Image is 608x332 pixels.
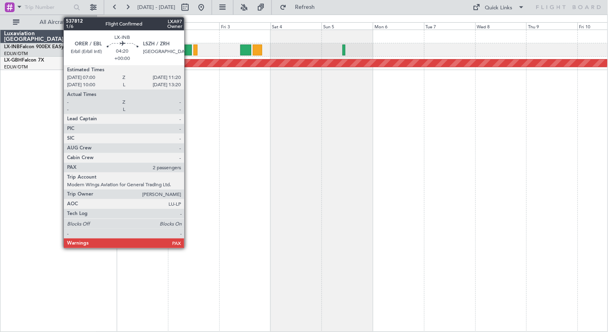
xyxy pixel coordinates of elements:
div: Tue 7 [424,22,475,30]
div: Thu 2 [168,22,219,30]
div: [DATE] [118,16,132,23]
span: LX-INB [4,45,20,49]
div: Quick Links [485,4,513,12]
div: Sat 4 [271,22,322,30]
a: EDLW/DTM [4,64,28,70]
div: Sun 5 [322,22,373,30]
span: [DATE] - [DATE] [137,4,175,11]
div: Fri 3 [219,22,271,30]
span: All Aircraft [21,19,85,25]
a: LX-INBFalcon 900EX EASy II [4,45,68,49]
button: Quick Links [469,1,529,14]
div: Thu 9 [526,22,578,30]
a: LX-GBHFalcon 7X [4,58,44,63]
div: Mon 6 [373,22,424,30]
a: EDLW/DTM [4,51,28,57]
input: Trip Number [25,1,71,13]
span: LX-GBH [4,58,22,63]
div: Wed 1 [117,22,168,30]
div: Wed 8 [475,22,527,30]
span: Refresh [288,4,322,10]
button: All Aircraft [9,16,88,29]
button: Refresh [276,1,324,14]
